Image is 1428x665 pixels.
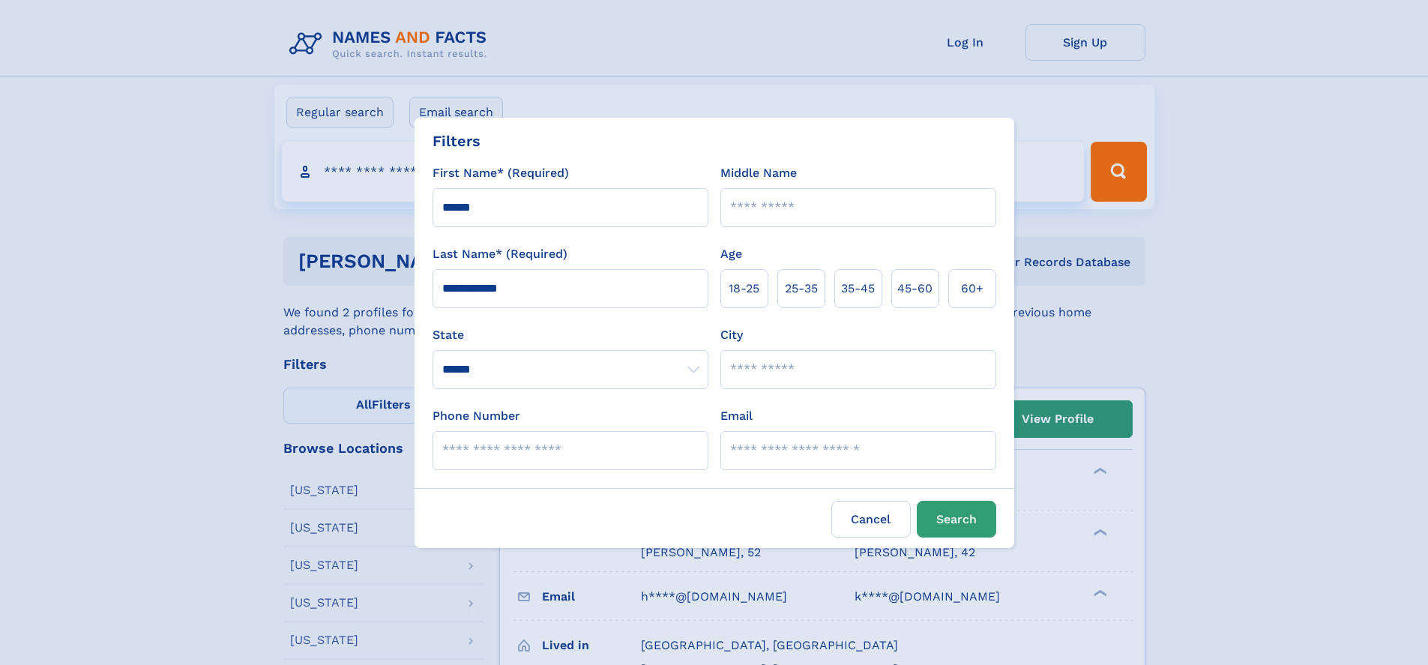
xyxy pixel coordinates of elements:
[785,280,818,298] span: 25‑35
[897,280,933,298] span: 45‑60
[841,280,875,298] span: 35‑45
[433,164,569,182] label: First Name* (Required)
[831,501,911,538] label: Cancel
[720,326,743,344] label: City
[433,407,520,425] label: Phone Number
[433,245,567,263] label: Last Name* (Required)
[720,164,797,182] label: Middle Name
[917,501,996,538] button: Search
[433,130,480,152] div: Filters
[729,280,759,298] span: 18‑25
[720,407,753,425] label: Email
[433,326,708,344] label: State
[961,280,983,298] span: 60+
[720,245,742,263] label: Age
